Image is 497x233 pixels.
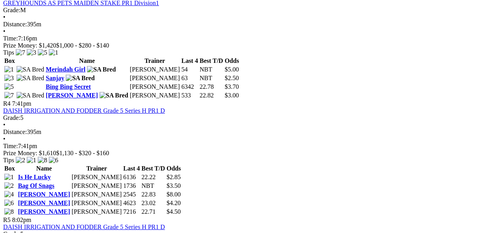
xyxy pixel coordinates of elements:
img: 2 [16,157,25,164]
span: $4.50 [166,208,181,215]
img: SA Bred [17,66,44,73]
span: Grade: [3,114,20,121]
span: Time: [3,35,18,42]
a: [PERSON_NAME] [46,92,98,99]
th: Best T/D [141,165,165,172]
span: • [3,136,6,142]
td: 2545 [123,191,140,198]
th: Name [18,165,70,172]
div: Prize Money: $1,420 [3,42,494,49]
td: 533 [181,92,198,99]
div: 395m [3,21,494,28]
img: 3 [4,75,14,82]
th: Trainer [71,165,122,172]
div: 395m [3,128,494,136]
img: 3 [27,49,36,56]
td: NBT [199,66,224,73]
td: [PERSON_NAME] [71,182,122,190]
td: [PERSON_NAME] [71,199,122,207]
span: Tips [3,157,14,163]
a: DAISH IRRIGATION AND FODDER Grade 5 Series H PR1 D [3,107,165,114]
a: Is He Lucky [18,174,51,180]
td: 6136 [123,173,140,181]
td: 4623 [123,199,140,207]
span: Grade: [3,7,20,13]
td: [PERSON_NAME] [129,83,180,91]
img: 7 [4,92,14,99]
th: Odds [166,165,181,172]
span: $5.00 [225,66,239,73]
a: Bag Of Snags [18,182,54,189]
img: SA Bred [66,75,94,82]
td: 63 [181,74,198,82]
a: Bing Bing Secret [46,83,91,90]
img: SA Bred [17,92,44,99]
span: Box [4,57,15,64]
span: • [3,121,6,128]
div: Prize Money: $1,610 [3,150,494,157]
span: R4 [3,100,11,107]
img: 6 [49,157,58,164]
div: 7:41pm [3,143,494,150]
a: [PERSON_NAME] [18,191,70,198]
a: Sanjay [46,75,64,81]
th: Trainer [129,57,180,65]
th: Last 4 [181,57,198,65]
a: DAISH IRRIGATION AND FODDER Grade 5 Series H PR1 D [3,224,165,230]
td: [PERSON_NAME] [71,208,122,216]
img: 1 [4,174,14,181]
div: 7:16pm [3,35,494,42]
td: 7216 [123,208,140,216]
a: [PERSON_NAME] [18,200,70,206]
span: Distance: [3,21,27,28]
span: $3.70 [225,83,239,90]
td: 1736 [123,182,140,190]
img: SA Bred [17,75,44,82]
div: M [3,7,494,14]
th: Last 4 [123,165,140,172]
span: Time: [3,143,18,149]
td: 22.22 [141,173,165,181]
td: [PERSON_NAME] [71,173,122,181]
td: 23.02 [141,199,165,207]
img: 1 [4,66,14,73]
img: 8 [38,157,47,164]
img: 5 [4,83,14,90]
span: 7:41pm [12,100,31,107]
span: $3.50 [166,182,181,189]
td: 22.78 [199,83,224,91]
div: 5 [3,114,494,121]
img: 6 [4,200,14,207]
span: Box [4,165,15,172]
span: Tips [3,49,14,56]
img: 8 [4,208,14,215]
th: Odds [224,57,239,65]
td: 22.71 [141,208,165,216]
span: Distance: [3,128,27,135]
td: 22.82 [199,92,224,99]
td: 54 [181,66,198,73]
span: $1,000 - $280 - $140 [56,42,109,49]
td: NBT [141,182,165,190]
a: [PERSON_NAME] [18,208,70,215]
span: $1,130 - $320 - $160 [56,150,109,156]
span: $8.00 [166,191,181,198]
img: 2 [4,182,14,189]
td: [PERSON_NAME] [129,92,180,99]
img: 7 [16,49,25,56]
td: [PERSON_NAME] [129,74,180,82]
th: Name [45,57,129,65]
td: [PERSON_NAME] [129,66,180,73]
span: $2.85 [166,174,181,180]
img: 1 [27,157,36,164]
img: SA Bred [100,92,128,99]
span: $2.50 [225,75,239,81]
td: [PERSON_NAME] [71,191,122,198]
span: R5 [3,216,11,223]
td: 22.83 [141,191,165,198]
span: $4.20 [166,200,181,206]
a: Merindah Girl [46,66,85,73]
span: $3.00 [225,92,239,99]
img: 4 [4,191,14,198]
span: • [3,28,6,35]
